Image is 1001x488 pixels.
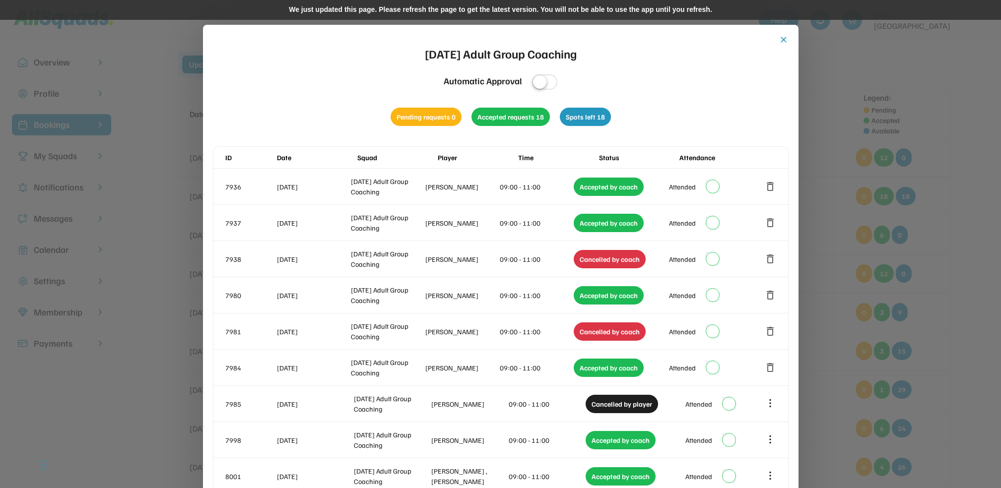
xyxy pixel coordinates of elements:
[679,152,758,163] div: Attendance
[225,254,275,264] div: 7938
[669,254,696,264] div: Attended
[277,218,349,228] div: [DATE]
[431,466,507,487] div: [PERSON_NAME] , [PERSON_NAME]
[431,435,507,445] div: [PERSON_NAME]
[574,286,644,305] div: Accepted by coach
[518,152,597,163] div: Time
[225,152,275,163] div: ID
[225,399,275,409] div: 7985
[685,399,712,409] div: Attended
[425,45,577,62] div: [DATE] Adult Group Coaching
[277,399,352,409] div: [DATE]
[225,363,275,373] div: 7984
[351,212,423,233] div: [DATE] Adult Group Coaching
[225,182,275,192] div: 7936
[354,466,429,487] div: [DATE] Adult Group Coaching
[225,435,275,445] div: 7998
[277,152,355,163] div: Date
[425,363,498,373] div: [PERSON_NAME]
[225,326,275,337] div: 7981
[764,181,776,192] button: delete
[225,218,275,228] div: 7937
[354,393,429,414] div: [DATE] Adult Group Coaching
[764,253,776,265] button: delete
[586,395,658,413] div: Cancelled by player
[225,290,275,301] div: 7980
[574,214,644,232] div: Accepted by coach
[277,363,349,373] div: [DATE]
[277,254,349,264] div: [DATE]
[764,289,776,301] button: delete
[425,326,498,337] div: [PERSON_NAME]
[669,290,696,301] div: Attended
[425,218,498,228] div: [PERSON_NAME]
[500,363,572,373] div: 09:00 - 11:00
[500,290,572,301] div: 09:00 - 11:00
[357,152,436,163] div: Squad
[685,435,712,445] div: Attended
[277,182,349,192] div: [DATE]
[764,362,776,373] button: delete
[425,182,498,192] div: [PERSON_NAME]
[351,357,423,378] div: [DATE] Adult Group Coaching
[471,108,550,126] div: Accepted requests 18
[500,254,572,264] div: 09:00 - 11:00
[779,35,789,45] button: close
[351,285,423,305] div: [DATE] Adult Group Coaching
[431,399,507,409] div: [PERSON_NAME]
[225,471,275,482] div: 8001
[669,182,696,192] div: Attended
[425,290,498,301] div: [PERSON_NAME]
[277,326,349,337] div: [DATE]
[509,471,584,482] div: 09:00 - 11:00
[351,176,423,197] div: [DATE] Adult Group Coaching
[425,254,498,264] div: [PERSON_NAME]
[277,290,349,301] div: [DATE]
[574,322,646,341] div: Cancelled by coach
[277,471,352,482] div: [DATE]
[500,326,572,337] div: 09:00 - 11:00
[764,325,776,337] button: delete
[444,74,522,88] div: Automatic Approval
[685,471,712,482] div: Attended
[669,218,696,228] div: Attended
[354,429,429,450] div: [DATE] Adult Group Coaching
[574,178,644,196] div: Accepted by coach
[599,152,677,163] div: Status
[438,152,516,163] div: Player
[509,399,584,409] div: 09:00 - 11:00
[574,359,644,377] div: Accepted by coach
[391,108,462,126] div: Pending requests 0
[560,108,611,126] div: Spots left 18
[500,182,572,192] div: 09:00 - 11:00
[500,218,572,228] div: 09:00 - 11:00
[351,248,423,269] div: [DATE] Adult Group Coaching
[574,250,646,268] div: Cancelled by coach
[669,326,696,337] div: Attended
[351,321,423,342] div: [DATE] Adult Group Coaching
[509,435,584,445] div: 09:00 - 11:00
[669,363,696,373] div: Attended
[277,435,352,445] div: [DATE]
[764,217,776,229] button: delete
[586,467,656,486] div: Accepted by coach
[586,431,656,449] div: Accepted by coach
